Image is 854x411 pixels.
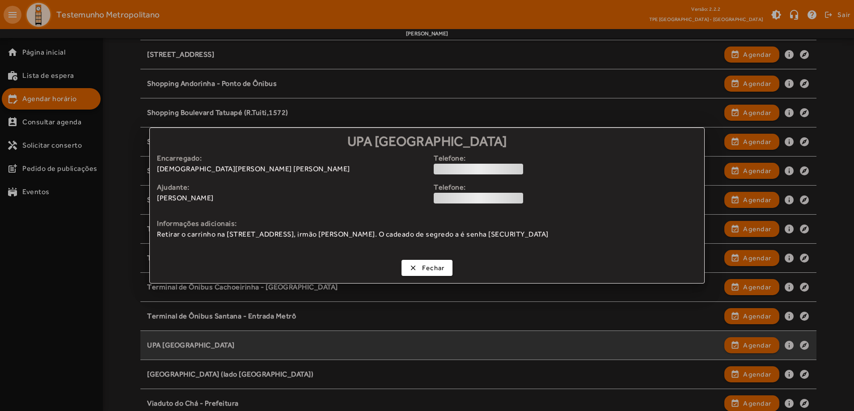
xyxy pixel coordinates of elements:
[157,164,427,174] span: [DEMOGRAPHIC_DATA][PERSON_NAME] [PERSON_NAME]
[434,193,523,203] div: loading
[422,263,445,273] span: Fechar
[157,153,427,164] strong: Encarregado:
[434,182,704,193] strong: Telefone:
[434,164,523,174] div: loading
[157,182,427,193] strong: Ajudante:
[157,218,697,229] strong: Informações adicionais:
[434,153,704,164] strong: Telefone:
[157,193,427,203] span: [PERSON_NAME]
[402,260,453,276] button: Fechar
[157,229,697,240] span: Retirar o carrinho na [STREET_ADDRESS], irmão [PERSON_NAME]. O cadeado de segredo a é senha [SECU...
[150,128,704,153] h1: UPA [GEOGRAPHIC_DATA]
